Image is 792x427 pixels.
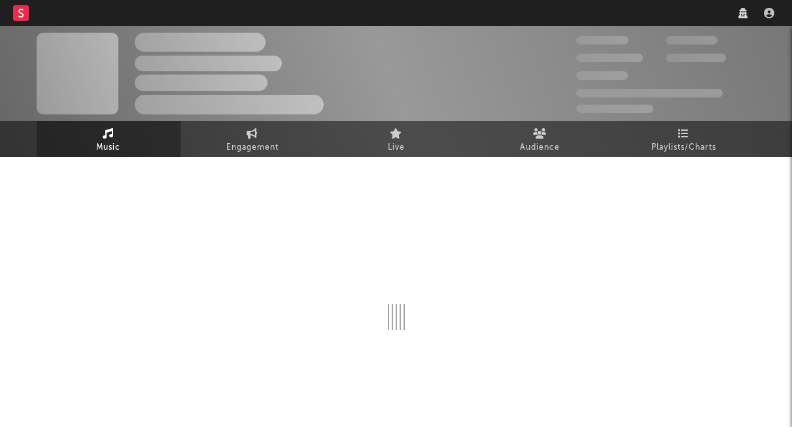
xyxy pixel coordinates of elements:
[324,121,468,157] a: Live
[37,121,181,157] a: Music
[96,140,120,156] span: Music
[181,121,324,157] a: Engagement
[576,105,653,113] span: Jump Score: 85.0
[666,36,717,44] span: 100,000
[226,140,279,156] span: Engagement
[388,140,405,156] span: Live
[520,140,560,156] span: Audience
[576,71,628,80] span: 100,000
[576,36,628,44] span: 300,000
[576,89,723,97] span: 50,000,000 Monthly Listeners
[666,54,726,62] span: 1,000,000
[651,140,716,156] span: Playlists/Charts
[468,121,612,157] a: Audience
[612,121,756,157] a: Playlists/Charts
[576,54,643,62] span: 50,000,000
